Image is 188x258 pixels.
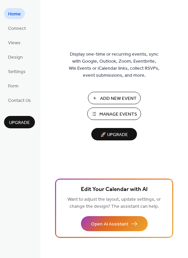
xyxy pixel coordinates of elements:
[4,80,22,91] a: Form
[95,130,133,139] span: 🚀 Upgrade
[4,22,30,34] a: Connect
[4,66,30,77] a: Settings
[100,95,137,102] span: Add New Event
[88,92,141,104] button: Add New Event
[8,54,23,61] span: Design
[4,116,35,128] button: Upgrade
[8,40,20,47] span: Views
[91,128,137,140] button: 🚀 Upgrade
[81,216,148,231] button: Open AI Assistant
[81,185,148,194] span: Edit Your Calendar with AI
[91,221,128,228] span: Open AI Assistant
[9,119,30,126] span: Upgrade
[4,8,25,19] a: Home
[8,83,18,90] span: Form
[69,51,159,79] span: Display one-time or recurring events, sync with Google, Outlook, Zoom, Eventbrite, Wix Events or ...
[4,37,25,48] a: Views
[8,97,31,104] span: Contact Us
[8,25,26,32] span: Connect
[8,68,26,75] span: Settings
[87,108,141,120] button: Manage Events
[99,111,137,118] span: Manage Events
[4,51,27,62] a: Design
[67,195,161,211] span: Want to adjust the layout, update settings, or change the design? The assistant can help.
[8,11,21,18] span: Home
[4,94,35,106] a: Contact Us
